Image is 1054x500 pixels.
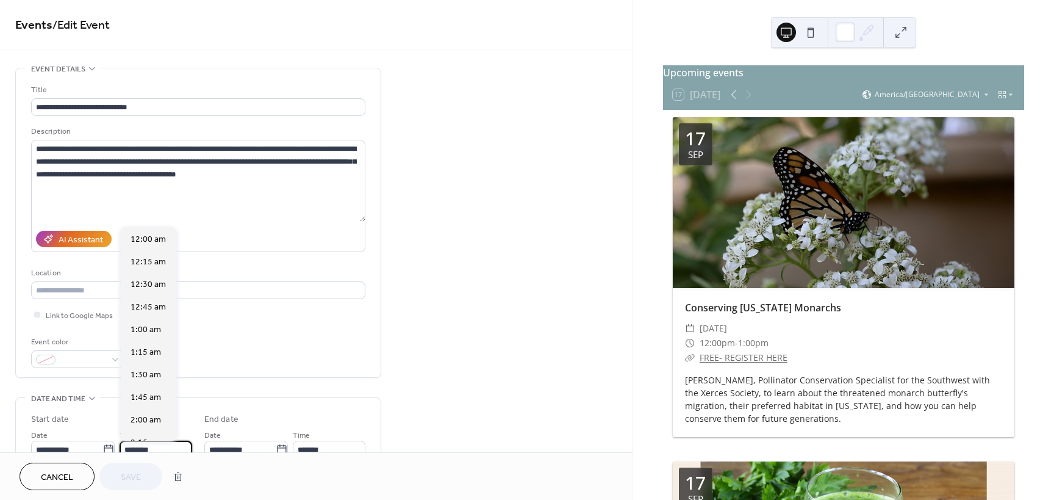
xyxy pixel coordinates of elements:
[31,429,48,442] span: Date
[204,413,238,426] div: End date
[31,336,123,349] div: Event color
[131,414,161,427] span: 2:00 am
[700,352,787,363] a: FREE- REGISTER HERE
[735,336,738,350] span: -
[663,65,1024,80] div: Upcoming events
[131,256,166,269] span: 12:15 am
[700,336,735,350] span: 12:00pm
[685,321,695,336] div: ​
[52,13,110,37] span: / Edit Event
[15,13,52,37] a: Events
[131,324,161,336] span: 1:00 am
[131,278,166,291] span: 12:30 am
[31,84,363,96] div: Title
[131,437,161,449] span: 2:15 am
[685,350,695,365] div: ​
[36,231,112,247] button: AI Assistant
[685,336,695,350] div: ​
[293,429,310,442] span: Time
[31,393,85,405] span: Date and time
[685,301,841,314] a: Conserving [US_STATE] Monarchs
[204,429,221,442] span: Date
[120,429,137,442] span: Time
[131,301,166,314] span: 12:45 am
[20,463,95,490] button: Cancel
[700,321,727,336] span: [DATE]
[131,391,161,404] span: 1:45 am
[131,346,161,359] span: 1:15 am
[875,91,980,98] span: America/[GEOGRAPHIC_DATA]
[131,369,161,382] span: 1:30 am
[31,63,85,76] span: Event details
[41,471,73,484] span: Cancel
[31,413,69,426] div: Start date
[31,267,363,280] div: Location
[685,474,706,492] div: 17
[738,336,769,350] span: 1:00pm
[31,125,363,138] div: Description
[673,374,1014,425] div: [PERSON_NAME], Pollinator Conservation Specialist for the Southwest with the Xerces Society, to l...
[59,234,103,247] div: AI Assistant
[685,129,706,148] div: 17
[46,310,113,322] span: Link to Google Maps
[131,233,166,246] span: 12:00 am
[688,150,703,159] div: Sep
